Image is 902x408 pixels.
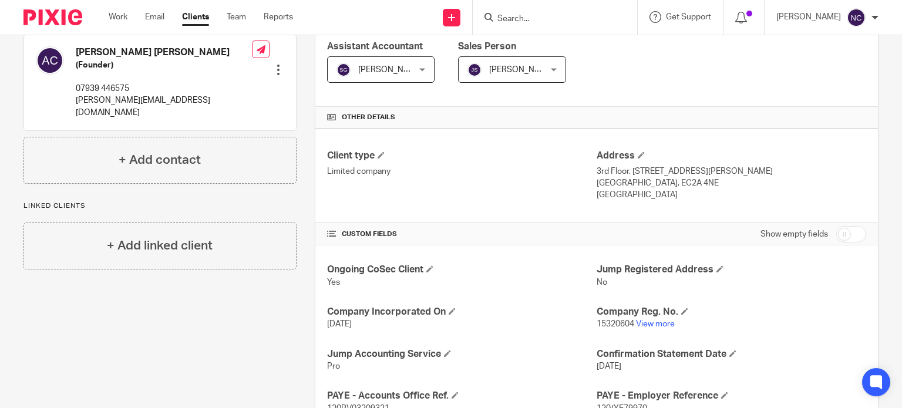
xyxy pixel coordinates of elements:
[597,278,607,286] span: No
[23,201,297,211] p: Linked clients
[327,166,597,177] p: Limited company
[107,237,213,255] h4: + Add linked client
[145,11,164,23] a: Email
[76,83,252,95] p: 07939 446575
[597,348,866,360] h4: Confirmation Statement Date
[597,177,866,189] p: [GEOGRAPHIC_DATA], EC2A 4NE
[109,11,127,23] a: Work
[597,306,866,318] h4: Company Reg. No.
[496,14,602,25] input: Search
[760,228,828,240] label: Show empty fields
[327,390,597,402] h4: PAYE - Accounts Office Ref.
[358,66,423,74] span: [PERSON_NAME]
[458,42,516,51] span: Sales Person
[467,63,482,77] img: svg%3E
[76,46,252,59] h4: [PERSON_NAME] [PERSON_NAME]
[597,150,866,162] h4: Address
[327,320,352,328] span: [DATE]
[327,306,597,318] h4: Company Incorporated On
[327,278,340,286] span: Yes
[597,362,621,370] span: [DATE]
[23,9,82,25] img: Pixie
[597,320,634,328] span: 15320604
[182,11,209,23] a: Clients
[489,66,554,74] span: [PERSON_NAME]
[597,189,866,201] p: [GEOGRAPHIC_DATA]
[342,113,395,122] span: Other details
[227,11,246,23] a: Team
[327,230,597,239] h4: CUSTOM FIELDS
[327,348,597,360] h4: Jump Accounting Service
[847,8,866,27] img: svg%3E
[327,264,597,276] h4: Ongoing CoSec Client
[327,150,597,162] h4: Client type
[36,46,64,75] img: svg%3E
[597,390,866,402] h4: PAYE - Employer Reference
[327,42,423,51] span: Assistant Accountant
[327,362,340,370] span: Pro
[336,63,351,77] img: svg%3E
[776,11,841,23] p: [PERSON_NAME]
[597,166,866,177] p: 3rd Floor, [STREET_ADDRESS][PERSON_NAME]
[76,59,252,71] h5: (Founder)
[264,11,293,23] a: Reports
[597,264,866,276] h4: Jump Registered Address
[666,13,711,21] span: Get Support
[636,320,675,328] a: View more
[76,95,252,119] p: [PERSON_NAME][EMAIL_ADDRESS][DOMAIN_NAME]
[119,151,201,169] h4: + Add contact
